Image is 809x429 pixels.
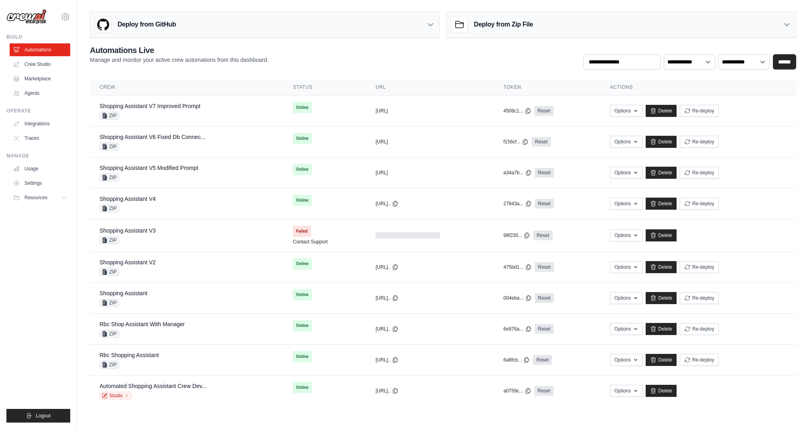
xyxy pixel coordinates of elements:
span: ZIP [100,143,119,151]
button: 475bd1... [503,264,531,270]
button: Options [610,323,642,335]
th: Crew [90,79,283,96]
span: Resources [24,194,47,201]
span: Online [293,133,312,144]
button: a0759c... [503,388,531,394]
a: Shopping Assistant V7 Improved Prompt [100,103,200,109]
a: Usage [10,162,70,175]
span: Online [293,258,312,270]
th: Status [283,79,366,96]
a: Reset [535,262,554,272]
button: 98f230... [503,232,530,239]
button: Re-deploy [680,198,719,210]
span: Failed [293,226,311,237]
button: Re-deploy [680,354,719,366]
div: Build [6,34,70,40]
span: Online [293,320,312,331]
th: URL [366,79,494,96]
button: Options [610,229,642,241]
a: Rbc Shopping Assistant [100,352,159,358]
a: Traces [10,132,70,145]
button: a34a7b... [503,170,531,176]
a: Delete [646,167,677,179]
a: Studio [100,392,132,400]
button: Re-deploy [680,167,719,179]
a: Reset [535,386,553,396]
button: Options [610,354,642,366]
span: ZIP [100,204,119,212]
h2: Automations Live [90,45,268,56]
span: ZIP [100,361,119,369]
button: Options [610,385,642,397]
span: Logout [36,413,51,419]
a: Reset [535,324,554,334]
span: Online [293,382,312,393]
button: 6a8fcb... [503,357,530,363]
a: Reset [533,231,552,240]
button: Options [610,261,642,273]
button: Re-deploy [680,323,719,335]
th: Token [494,79,600,96]
a: Reset [532,137,551,147]
span: Online [293,164,312,175]
button: Options [610,292,642,304]
button: Options [610,105,642,117]
a: Crew Studio [10,58,70,71]
a: Delete [646,136,677,148]
button: Re-deploy [680,105,719,117]
span: ZIP [100,112,119,120]
a: Reset [535,199,554,208]
button: 27843a... [503,200,531,207]
button: Options [610,198,642,210]
button: 6e976a... [503,326,531,332]
a: Marketplace [10,72,70,85]
div: Operate [6,108,70,114]
a: Delete [646,354,677,366]
a: Reset [535,106,553,116]
a: Reset [535,168,554,178]
span: Online [293,289,312,300]
a: Shopping Assistant [100,290,147,296]
span: Online [293,102,312,113]
a: Contact Support [293,239,328,245]
button: Logout [6,409,70,423]
a: Reset [533,355,552,365]
button: 4508c1... [503,108,531,114]
p: Manage and monitor your active crew automations from this dashboard. [90,56,268,64]
a: Delete [646,292,677,304]
a: Delete [646,229,677,241]
span: ZIP [100,330,119,338]
a: Integrations [10,117,70,130]
button: Resources [10,191,70,204]
span: ZIP [100,174,119,182]
button: f156cf... [503,139,528,145]
button: Re-deploy [680,292,719,304]
span: ZIP [100,268,119,276]
a: Automations [10,43,70,56]
a: Delete [646,105,677,117]
div: Manage [6,153,70,159]
button: 004eba... [503,295,531,301]
span: ZIP [100,236,119,244]
a: Rbc Shop Assistant With Manager [100,321,185,327]
a: Agents [10,87,70,100]
button: Re-deploy [680,136,719,148]
a: Reset [535,293,554,303]
a: Delete [646,323,677,335]
a: Shopping Assistant V5 Modified Prompt [100,165,198,171]
span: Online [293,351,312,362]
button: Options [610,167,642,179]
h3: Deploy from GitHub [118,20,176,29]
th: Actions [600,79,796,96]
img: GitHub Logo [95,16,111,33]
span: Online [293,195,312,206]
button: Options [610,136,642,148]
a: Shopping Assistant V2 [100,259,156,266]
button: Re-deploy [680,261,719,273]
h3: Deploy from Zip File [474,20,533,29]
a: Shopping Assistant V6 Fixed Db Connec... [100,134,205,140]
a: Settings [10,177,70,190]
span: ZIP [100,299,119,307]
a: Shopping Assistant V4 [100,196,156,202]
a: Automated Shopping Assistant Crew Dev... [100,383,207,389]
